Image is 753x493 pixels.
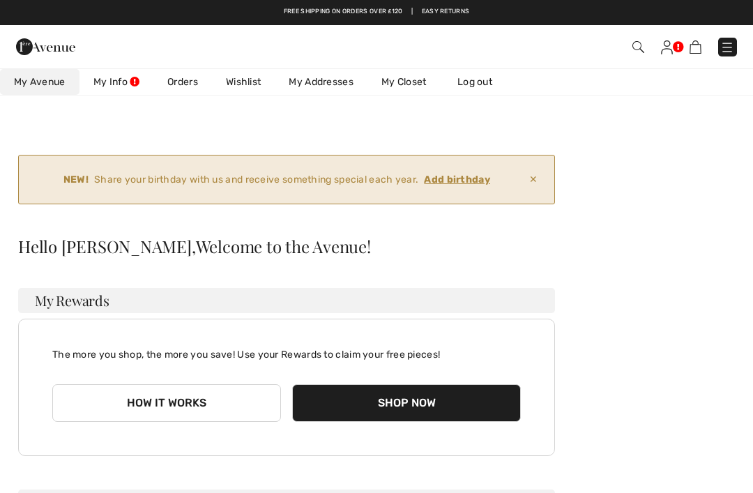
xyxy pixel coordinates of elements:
[720,40,734,54] img: Menu
[14,76,66,88] span: My Avenue
[367,69,441,95] a: My Closet
[16,33,75,61] img: 1ère Avenue
[212,69,275,95] a: Wishlist
[284,7,403,17] a: Free shipping on orders over ₤120
[424,174,490,185] ins: Add birthday
[524,167,543,192] span: ✕
[690,40,701,54] img: Shopping Bag
[196,238,371,255] span: Welcome to the Avenue!
[632,41,644,53] img: Search
[422,7,470,17] a: Easy Returns
[63,172,89,187] strong: NEW!
[661,40,673,54] img: My Info
[30,172,524,187] div: Share your birthday with us and receive something special each year.
[153,69,212,95] a: Orders
[52,384,281,422] button: How it works
[79,69,153,95] a: My Info
[18,238,555,255] div: Hello [PERSON_NAME],
[275,69,367,95] a: My Addresses
[292,384,521,422] button: Shop Now
[443,69,520,95] a: Log out
[411,7,413,17] span: |
[18,288,555,313] h3: My Rewards
[52,336,521,362] p: The more you shop, the more you save! Use your Rewards to claim your free pieces!
[16,39,75,52] a: 1ère Avenue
